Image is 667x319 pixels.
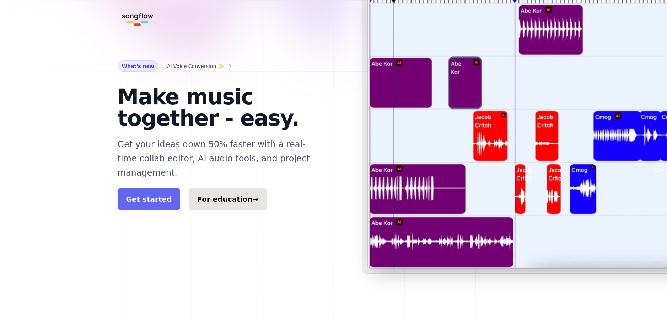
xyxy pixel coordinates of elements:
span: → [253,195,259,203]
a: For education [189,188,267,210]
span: AI Voice Conversion ✨ [167,62,224,70]
p: Get your ideas down 50% faster with a real-time collab editor, AI audio tools, and project manage... [118,137,322,180]
a: Get started [118,188,181,210]
a: What's new AI Voice Conversion ✨ [118,60,234,72]
span: What's new [118,60,158,72]
h1: Make music together - easy. [118,86,322,129]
